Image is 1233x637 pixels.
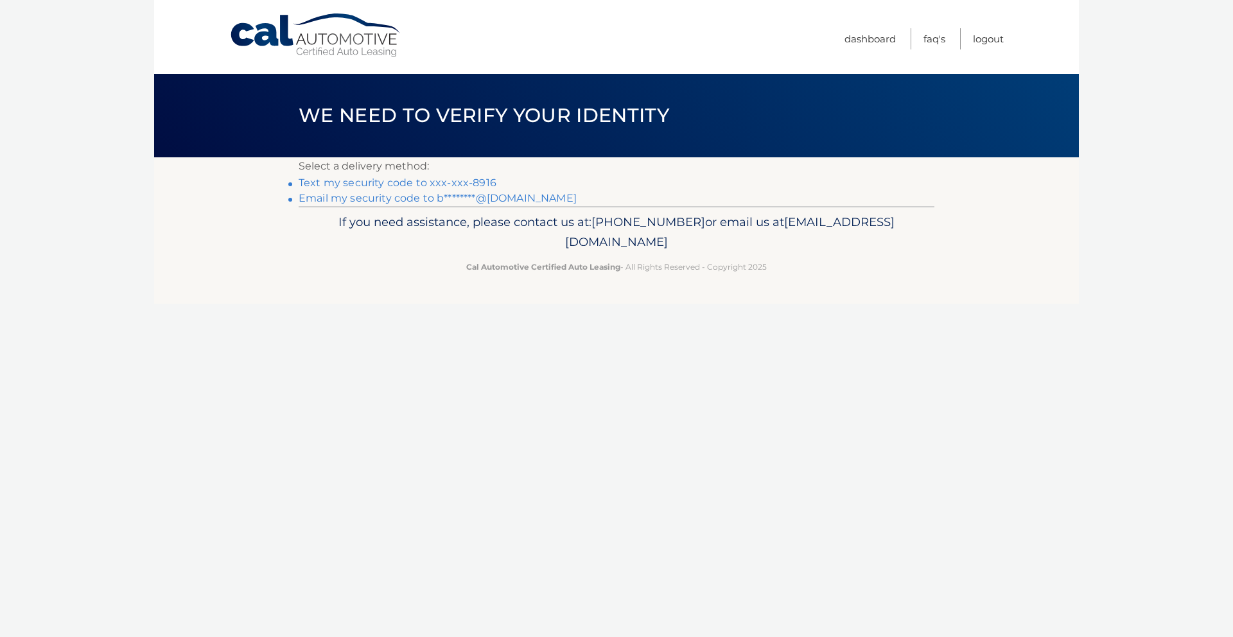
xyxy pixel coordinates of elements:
[973,28,1004,49] a: Logout
[923,28,945,49] a: FAQ's
[591,214,705,229] span: [PHONE_NUMBER]
[299,157,934,175] p: Select a delivery method:
[307,212,926,253] p: If you need assistance, please contact us at: or email us at
[307,260,926,274] p: - All Rights Reserved - Copyright 2025
[844,28,896,49] a: Dashboard
[229,13,403,58] a: Cal Automotive
[299,103,669,127] span: We need to verify your identity
[466,262,620,272] strong: Cal Automotive Certified Auto Leasing
[299,177,496,189] a: Text my security code to xxx-xxx-8916
[299,192,577,204] a: Email my security code to b********@[DOMAIN_NAME]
